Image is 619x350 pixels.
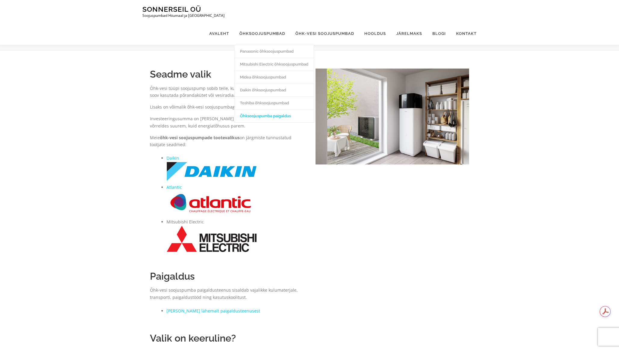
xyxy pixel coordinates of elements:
[235,84,314,97] a: Daikin õhksoojuspumbad
[235,97,314,109] a: Toshiba õhksoojuspumbad
[142,5,201,13] a: Sonnerseil OÜ
[234,22,290,45] a: Õhksoojuspumbad
[166,184,182,190] a: Atlantic
[451,22,477,45] a: Kontakt
[166,155,179,161] a: Daikin
[316,69,469,164] img: Daikin-Altherma-heat-pump-Image-Dailkin
[166,308,260,314] a: [PERSON_NAME] lähemalt paigaldusteenusest
[150,134,303,149] p: Meie on järgmiste tunnustatud tootjate seadmed:
[150,69,303,80] h2: Seadme valik
[150,271,303,282] h2: Paigaldus
[150,85,303,99] p: Õhk-vesi tüüpi soojuspump sobib teile, kui köetav pind on suur ning on soov kasutada põrandakütet...
[166,218,303,252] li: Mitsubishi Electric
[235,58,314,71] a: Mitsubishi Electric õhksoojuspumbad
[150,287,303,301] p: Õhk-vesi soojuspumba paigaldusteenus sisaldab vajalikke kulumaterjale, transporti, paigaldustööd ...
[235,71,314,84] a: Midea õhksoojuspumbad
[142,14,225,18] p: Soojuspumbad Hiiumaal ja [GEOGRAPHIC_DATA]
[290,22,359,45] a: Õhk-vesi soojuspumbad
[204,22,234,45] a: Avaleht
[427,22,451,45] a: Blogi
[359,22,391,45] a: Hooldus
[150,333,469,344] h2: Valik on keeruline?
[150,103,303,111] p: Lisaks on võimalik õhk-vesi soojuspumbaga soojendada ka tarbevett.
[160,135,240,140] strong: õhk-vesi soojuspumpade tootevalikus
[150,115,303,130] p: Investeeringusumma on [PERSON_NAME] õhk-õhk tüüpi soojuspumbaga võrreldes suurem, kuid energiatõh...
[235,109,314,122] a: Õhksoojuspumba paigaldus
[391,22,427,45] a: Järelmaks
[235,45,314,58] a: Panasonic õhksoojuspumbad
